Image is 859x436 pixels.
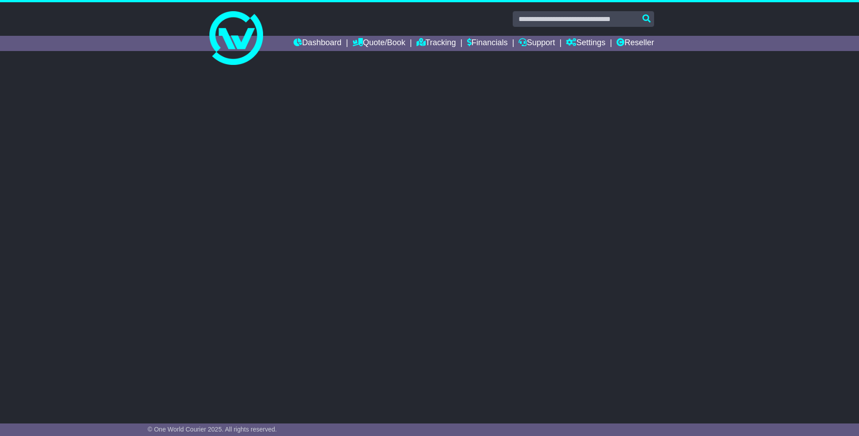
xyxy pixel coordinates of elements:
a: Financials [467,36,508,51]
a: Support [519,36,555,51]
span: © One World Courier 2025. All rights reserved. [148,426,277,433]
a: Dashboard [293,36,341,51]
a: Reseller [617,36,654,51]
a: Quote/Book [353,36,405,51]
a: Tracking [417,36,456,51]
a: Settings [566,36,605,51]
